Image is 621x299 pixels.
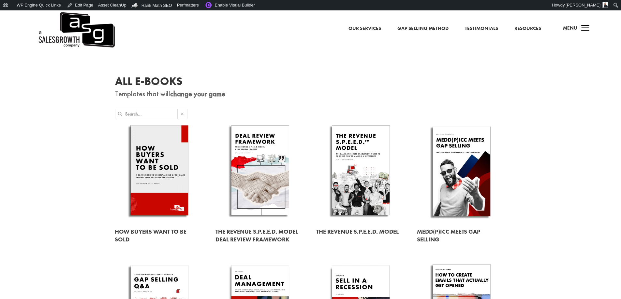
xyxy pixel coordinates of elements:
[397,24,449,33] a: Gap Selling Method
[563,25,577,31] span: Menu
[170,89,225,99] strong: change your game
[566,3,600,7] span: [PERSON_NAME]
[37,10,115,49] a: A Sales Growth Company Logo
[25,42,58,46] div: Domain Overview
[18,41,23,46] img: tab_domain_overview_orange.svg
[115,76,506,90] h1: All E-Books
[72,42,110,46] div: Keywords by Traffic
[65,41,70,46] img: tab_keywords_by_traffic_grey.svg
[348,24,381,33] a: Our Services
[125,109,177,119] input: Search...
[18,10,32,16] div: v 4.0.25
[10,17,16,22] img: website_grey.svg
[141,3,172,8] span: Rank Math SEO
[514,24,541,33] a: Resources
[115,90,506,98] p: Templates that will
[10,10,16,16] img: logo_orange.svg
[17,17,72,22] div: Domain: [DOMAIN_NAME]
[579,22,592,35] span: a
[37,10,115,49] img: ASG Co. Logo
[465,24,498,33] a: Testimonials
